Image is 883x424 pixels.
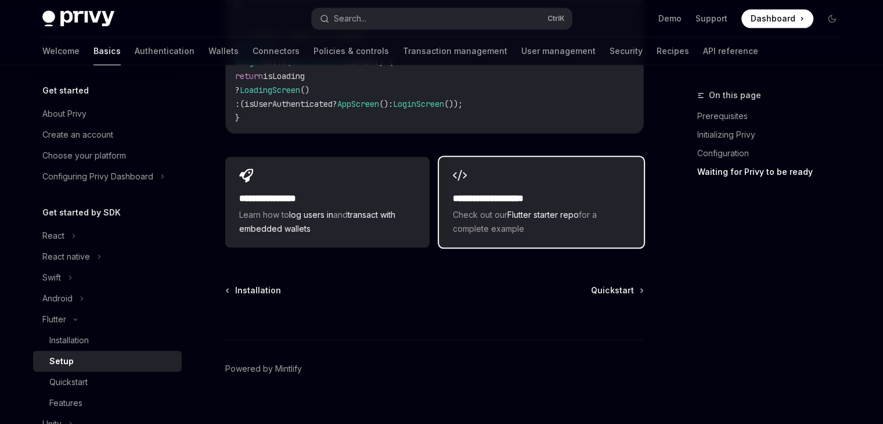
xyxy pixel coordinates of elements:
[208,37,239,65] a: Wallets
[235,71,263,81] span: return
[253,37,300,65] a: Connectors
[697,144,850,163] a: Configuration
[49,375,88,389] div: Quickstart
[33,330,182,351] a: Installation
[42,128,113,142] div: Create an account
[225,157,430,247] a: **** **** **** *Learn how tolog users inandtransact with embedded wallets
[33,351,182,372] a: Setup
[741,9,813,28] a: Dashboard
[33,103,182,124] a: About Privy
[240,85,300,95] span: LoadingScreen
[657,37,689,65] a: Recipes
[235,85,240,95] span: ?
[42,229,64,243] div: React
[697,107,850,125] a: Prerequisites
[42,206,121,220] h5: Get started by SDK
[33,225,182,246] button: React
[33,309,182,330] button: Flutter
[42,37,80,65] a: Welcome
[697,163,850,181] a: Waiting for Privy to be ready
[135,37,194,65] a: Authentication
[33,145,182,166] a: Choose your platform
[42,292,73,306] div: Android
[226,285,281,296] a: Installation
[697,125,850,144] a: Initializing Privy
[393,99,444,109] span: LoginScreen
[42,271,61,285] div: Swift
[42,149,126,163] div: Choose your platform
[507,210,579,220] a: Flutter starter repo
[33,166,182,187] button: Configuring Privy Dashboard
[333,99,337,109] span: ?
[225,363,302,375] a: Powered by Mintlify
[521,37,596,65] a: User management
[591,285,634,296] span: Quickstart
[337,99,379,109] span: AppScreen
[33,393,182,414] a: Features
[610,37,643,65] a: Security
[658,13,682,24] a: Demo
[453,208,629,236] span: Check out our for a complete example
[695,13,727,24] a: Support
[289,210,333,220] a: log users in
[42,84,89,98] h5: Get started
[403,37,507,65] a: Transaction management
[33,124,182,145] a: Create an account
[300,85,309,95] span: ()
[444,99,463,109] span: ());
[33,246,182,267] button: React native
[49,396,82,410] div: Features
[42,10,114,27] img: dark logo
[33,267,182,288] button: Swift
[49,354,74,368] div: Setup
[33,288,182,309] button: Android
[547,14,565,23] span: Ctrl K
[33,372,182,393] a: Quickstart
[823,9,841,28] button: Toggle dark mode
[591,285,643,296] a: Quickstart
[709,88,761,102] span: On this page
[235,285,281,296] span: Installation
[49,333,89,347] div: Installation
[42,170,153,184] div: Configuring Privy Dashboard
[751,13,795,24] span: Dashboard
[42,250,90,264] div: React native
[703,37,758,65] a: API reference
[42,107,87,121] div: About Privy
[379,99,388,109] span: ()
[240,99,333,109] span: (isUserAuthenticated
[235,99,240,109] span: :
[42,312,66,326] div: Flutter
[312,8,572,29] button: Search...CtrlK
[334,12,366,26] div: Search...
[388,99,393,109] span: :
[93,37,121,65] a: Basics
[313,37,389,65] a: Policies & controls
[235,113,240,123] span: }
[263,71,305,81] span: isLoading
[239,208,416,236] span: Learn how to and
